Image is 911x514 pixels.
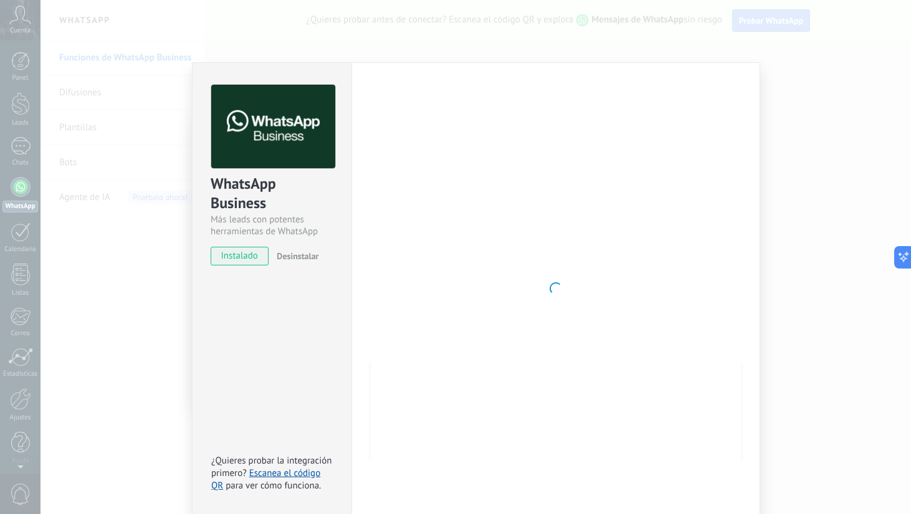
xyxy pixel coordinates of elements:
[277,250,318,262] span: Desinstalar
[226,480,321,492] span: para ver cómo funciona.
[211,174,333,214] div: WhatsApp Business
[211,214,333,237] div: Más leads con potentes herramientas de WhatsApp
[211,467,320,492] a: Escanea el código QR
[211,247,268,265] span: instalado
[211,85,335,169] img: logo_main.png
[211,455,332,479] span: ¿Quieres probar la integración primero?
[272,247,318,265] button: Desinstalar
